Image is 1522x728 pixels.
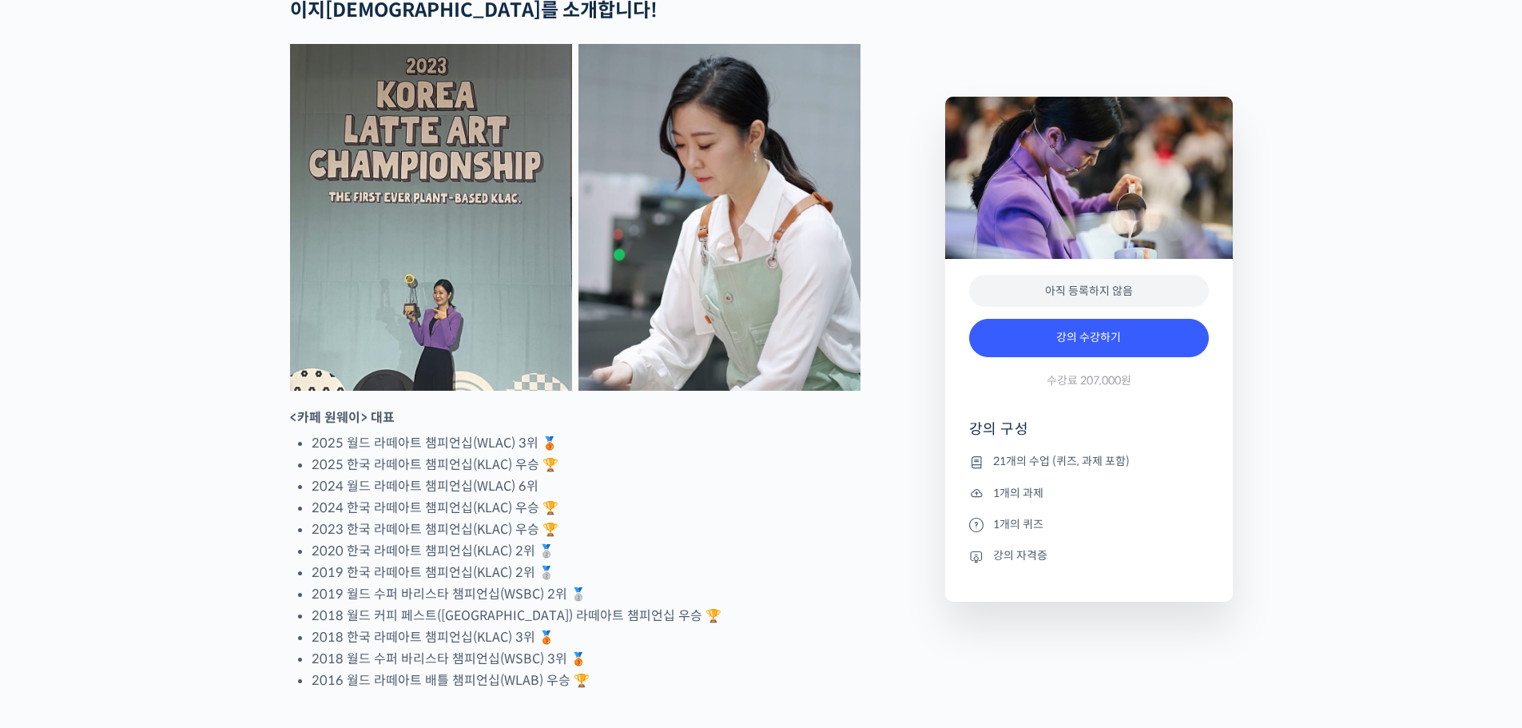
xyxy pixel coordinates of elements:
[312,540,860,562] li: 2020 한국 라떼아트 챔피언십(KLAC) 2위 🥈
[312,670,860,691] li: 2016 월드 라떼아트 배틀 챔피언십(WLAB) 우승 🏆
[312,605,860,627] li: 2018 월드 커피 페스트([GEOGRAPHIC_DATA]) 라떼아트 챔피언십 우승 🏆
[969,275,1209,308] div: 아직 등록하지 않음
[969,319,1209,357] a: 강의 수강하기
[290,409,395,426] strong: <카페 원웨이> 대표
[969,515,1209,534] li: 1개의 퀴즈
[969,483,1209,503] li: 1개의 과제
[5,507,105,547] a: 홈
[312,519,860,540] li: 2023 한국 라떼아트 챔피언십(KLAC) 우승 🏆
[105,507,206,547] a: 대화
[1047,373,1131,388] span: 수강료 207,000원
[206,507,307,547] a: 설정
[969,452,1209,471] li: 21개의 수업 (퀴즈, 과제 포함)
[312,583,860,605] li: 2019 월드 수퍼 바리스타 챔피언십(WSBC) 2위 🥈
[312,648,860,670] li: 2018 월드 수퍼 바리스타 챔피언십(WSBC) 3위 🥉
[969,420,1209,452] h4: 강의 구성
[312,627,860,648] li: 2018 한국 라떼아트 챔피언십(KLAC) 3위 🥉
[50,531,60,543] span: 홈
[146,531,165,544] span: 대화
[312,497,860,519] li: 2024 한국 라떼아트 챔피언십(KLAC) 우승 🏆
[312,454,860,475] li: 2025 한국 라떼아트 챔피언십(KLAC) 우승 🏆
[312,432,860,454] li: 2025 월드 라떼아트 챔피언십(WLAC) 3위 🥉
[247,531,266,543] span: 설정
[312,562,860,583] li: 2019 한국 라떼아트 챔피언십(KLAC) 2위 🥈
[312,475,860,497] li: 2024 월드 라떼아트 챔피언십(WLAC) 6위
[969,547,1209,566] li: 강의 자격증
